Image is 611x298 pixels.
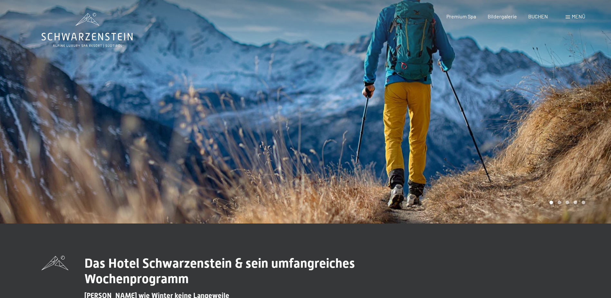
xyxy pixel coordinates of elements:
[572,13,585,19] span: Menü
[528,13,548,19] a: BUCHEN
[566,201,569,204] div: Carousel Page 3
[446,13,476,19] a: Premium Spa
[582,201,585,204] div: Carousel Page 5
[547,201,585,204] div: Carousel Pagination
[549,201,553,204] div: Carousel Page 1 (Current Slide)
[488,13,517,19] a: Bildergalerie
[84,256,355,286] span: Das Hotel Schwarzenstein & sein umfangreiches Wochenprogramm
[574,201,577,204] div: Carousel Page 4
[558,201,561,204] div: Carousel Page 2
